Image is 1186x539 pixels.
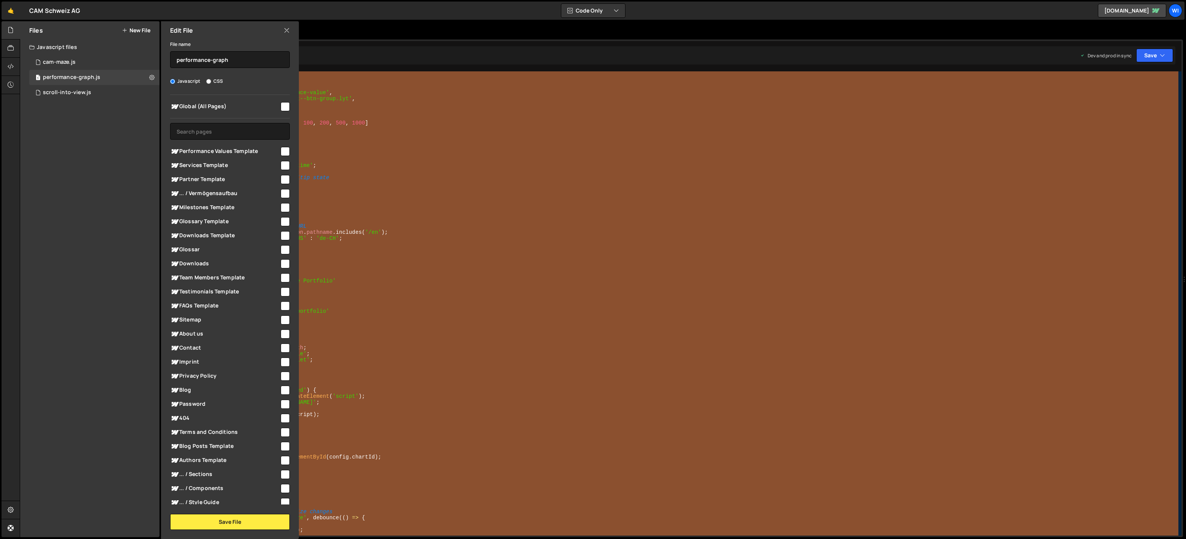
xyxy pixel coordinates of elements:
[170,470,280,479] span: ... / Sections
[36,75,40,81] span: 1
[170,189,280,198] span: ... / Vermögensaufbau
[170,315,280,325] span: Sitemap
[170,400,280,409] span: Password
[170,414,280,423] span: 404
[29,70,160,85] div: 16518/45788.js
[170,498,280,507] span: ... / Style Guide
[170,245,280,254] span: Glossar
[122,27,150,33] button: New File
[170,484,280,493] span: ... / Components
[43,74,100,81] div: performance-graph.js
[29,85,160,100] div: 16518/44910.js
[170,386,280,395] span: Blog
[43,59,76,66] div: cam-maze.js
[29,6,80,15] div: CAM Schweiz AG
[170,203,280,212] span: Milestones Template
[170,372,280,381] span: Privacy Policy
[206,79,211,84] input: CSS
[170,259,280,268] span: Downloads
[170,329,280,339] span: About us
[1098,4,1166,17] a: [DOMAIN_NAME]
[29,55,160,70] div: 16518/44815.js
[170,217,280,226] span: Glossary Template
[43,89,91,96] div: scroll-into-view.js
[1136,49,1173,62] button: Save
[170,102,280,111] span: Global (All Pages)
[170,175,280,184] span: Partner Template
[170,442,280,451] span: Blog Posts Template
[170,51,290,68] input: Name
[1169,4,1182,17] a: wi
[170,358,280,367] span: Imprint
[170,26,193,35] h2: Edit File
[2,2,20,20] a: 🤙
[170,231,280,240] span: Downloads Template
[561,4,625,17] button: Code Only
[170,428,280,437] span: Terms and Conditions
[170,79,175,84] input: Javascript
[170,123,290,140] input: Search pages
[20,39,160,55] div: Javascript files
[170,301,280,310] span: FAQs Template
[170,77,201,85] label: Javascript
[170,273,280,282] span: Team Members Template
[170,456,280,465] span: Authors Template
[170,147,280,156] span: Performance Values Template
[29,26,43,35] h2: Files
[1080,52,1132,59] div: Dev and prod in sync
[170,514,290,530] button: Save File
[170,41,191,48] label: File name
[206,77,223,85] label: CSS
[170,287,280,296] span: Testimonials Template
[170,344,280,353] span: Contact
[170,161,280,170] span: Services Template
